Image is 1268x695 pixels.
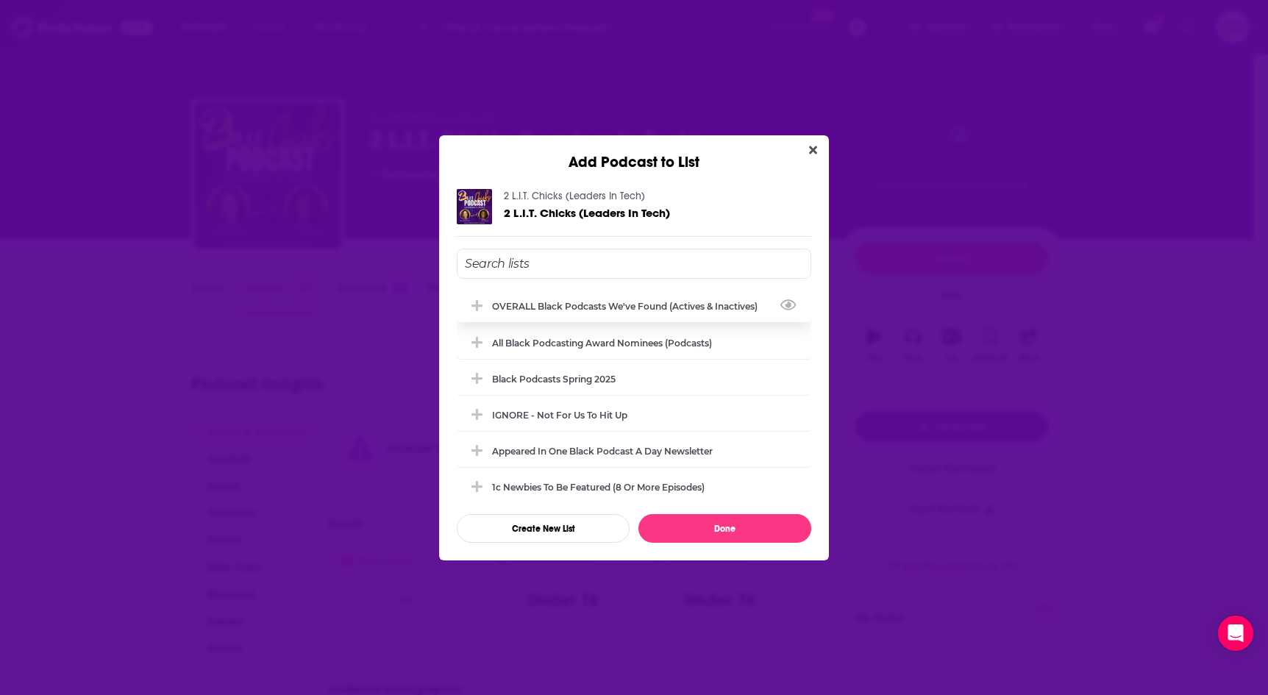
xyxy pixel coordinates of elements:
span: 2 L.I.T. Chicks (Leaders In Tech) [504,206,670,220]
div: IGNORE - not for us to hit up [457,399,811,431]
div: All Black Podcasting Award nominees (podcasts) [457,327,811,359]
button: Create New List [457,514,630,543]
button: Done [638,514,811,543]
div: Add Podcast To List [457,249,811,543]
a: 2 L.I.T. Chicks (Leaders In Tech) [504,190,645,202]
input: Search lists [457,249,811,279]
div: Appeared in One Black podcast a day newsletter [492,446,713,457]
div: Add Podcast to List [439,135,829,171]
button: View Link [758,309,766,310]
div: Open Intercom Messenger [1218,616,1253,651]
div: Black podcasts Spring 2025 [492,374,616,385]
div: Appeared in One Black podcast a day newsletter [457,435,811,467]
div: 1c Newbies to be featured (8 or more episodes) [457,471,811,503]
div: OVERALL Black podcasts we've found (actives & inactives) [492,301,766,312]
div: Black podcasts Spring 2025 [457,363,811,395]
div: IGNORE - not for us to hit up [492,410,627,421]
img: 2 L.I.T. Chicks (Leaders In Tech) [457,189,492,224]
button: Close [803,141,823,160]
div: OVERALL Black podcasts we've found (actives & inactives) [457,290,811,322]
div: All Black Podcasting Award nominees (podcasts) [492,338,712,349]
a: 2 L.I.T. Chicks (Leaders In Tech) [504,207,670,219]
div: 1c Newbies to be featured (8 or more episodes) [492,482,705,493]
